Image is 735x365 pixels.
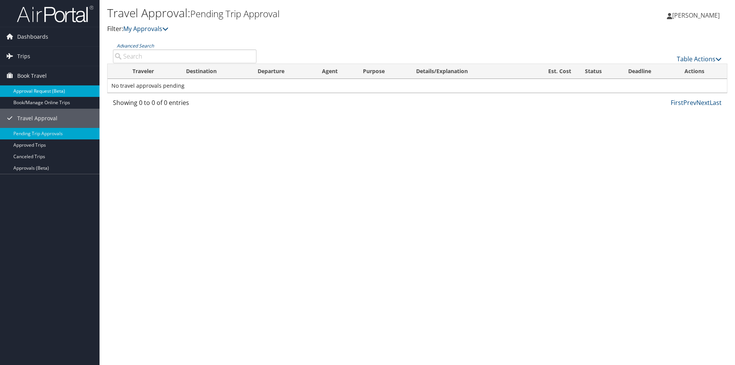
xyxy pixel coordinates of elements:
[671,98,683,107] a: First
[578,64,621,79] th: Status: activate to sort column ascending
[621,64,678,79] th: Deadline: activate to sort column descending
[523,64,578,79] th: Est. Cost: activate to sort column ascending
[356,64,409,79] th: Purpose
[409,64,523,79] th: Details/Explanation
[315,64,356,79] th: Agent
[672,11,720,20] span: [PERSON_NAME]
[677,55,722,63] a: Table Actions
[107,5,521,21] h1: Travel Approval:
[108,79,727,93] td: No travel approvals pending
[17,109,57,128] span: Travel Approval
[683,98,696,107] a: Prev
[123,25,168,33] a: My Approvals
[117,43,154,49] a: Advanced Search
[710,98,722,107] a: Last
[179,64,251,79] th: Destination: activate to sort column ascending
[126,64,179,79] th: Traveler: activate to sort column ascending
[696,98,710,107] a: Next
[107,24,521,34] p: Filter:
[678,64,727,79] th: Actions
[17,27,48,46] span: Dashboards
[17,5,93,23] img: airportal-logo.png
[113,98,256,111] div: Showing 0 to 0 of 0 entries
[113,49,256,63] input: Advanced Search
[17,66,47,85] span: Book Travel
[251,64,315,79] th: Departure: activate to sort column ascending
[667,4,727,27] a: [PERSON_NAME]
[190,7,279,20] small: Pending Trip Approval
[17,47,30,66] span: Trips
